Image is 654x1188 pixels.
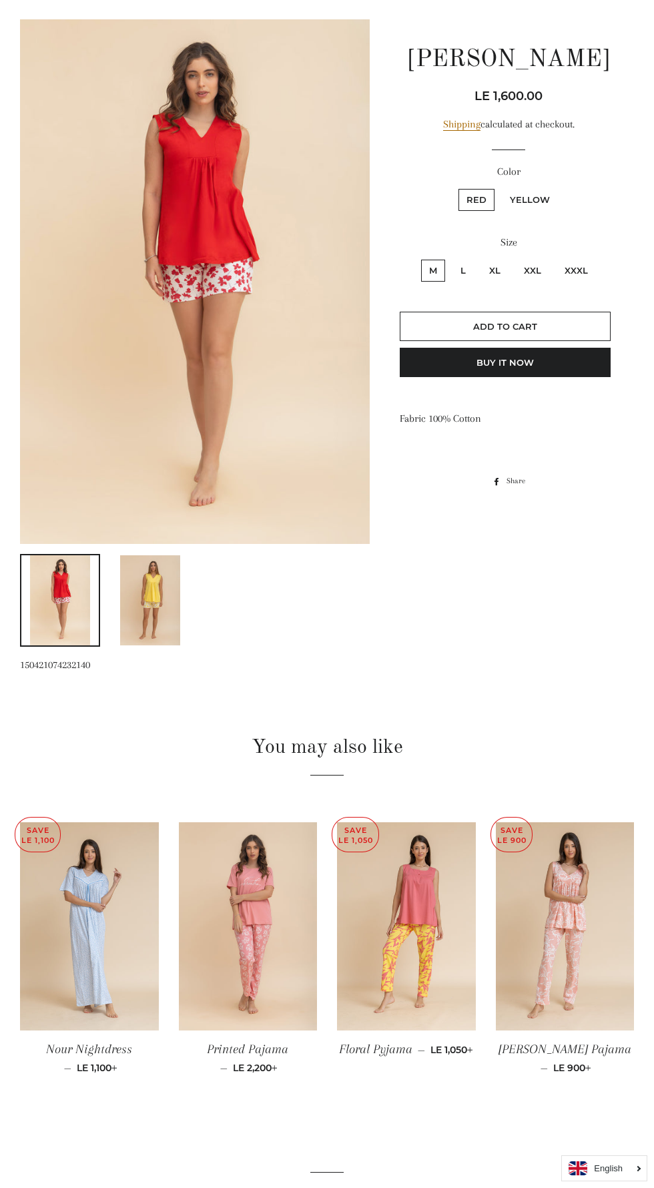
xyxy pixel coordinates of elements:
[20,659,90,671] span: 150421074232140
[430,1044,473,1056] span: LE 1,050
[339,1042,412,1057] span: Floral Pyjama
[499,1042,631,1057] span: [PERSON_NAME] Pajama
[541,1062,548,1074] span: —
[207,1042,288,1057] span: Printed Pajama
[569,1161,640,1175] a: English
[220,1062,228,1074] span: —
[474,89,543,103] span: LE 1,600.00
[496,1030,635,1085] a: [PERSON_NAME] Pajama — LE 900
[120,555,180,645] img: Load image into Gallery viewer, Jody Pajama
[443,118,480,131] a: Shipping
[400,348,611,377] button: Buy it now
[502,189,558,211] label: Yellow
[20,19,370,544] img: Jody Pajama
[452,260,474,282] label: L
[507,474,532,489] span: Share
[20,1030,159,1085] a: Nour Nightdress — LE 1,100
[418,1044,425,1056] span: —
[400,164,617,180] label: Color
[400,234,617,251] label: Size
[179,1030,318,1085] a: Printed Pajama — LE 2,200
[473,321,537,332] span: Add to Cart
[64,1062,71,1074] span: —
[516,260,549,282] label: XXL
[20,733,634,762] h2: You may also like
[400,410,617,427] p: Fabric 100% Cotton
[46,1042,132,1057] span: Nour Nightdress
[400,43,617,77] h1: [PERSON_NAME]
[30,555,90,645] img: Load image into Gallery viewer, Jody Pajama
[491,818,532,852] p: Save LE 900
[233,1062,278,1074] span: LE 2,200
[458,189,495,211] label: Red
[337,1030,476,1069] a: Floral Pyjama — LE 1,050
[400,116,617,133] div: calculated at checkout.
[77,1062,117,1074] span: LE 1,100
[15,818,60,852] p: Save LE 1,100
[421,260,445,282] label: M
[400,312,611,341] button: Add to Cart
[594,1164,623,1173] i: English
[557,260,596,282] label: XXXL
[553,1062,591,1074] span: LE 900
[332,818,378,852] p: Save LE 1,050
[481,260,509,282] label: XL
